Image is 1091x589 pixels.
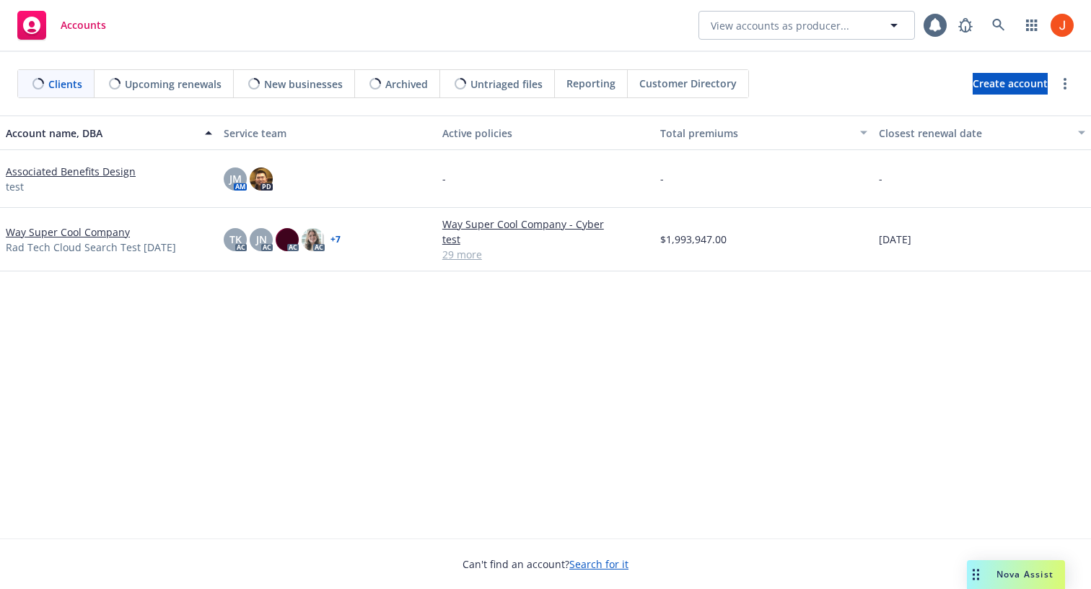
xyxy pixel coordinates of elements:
[873,115,1091,150] button: Closest renewal date
[879,232,911,247] span: [DATE]
[437,115,654,150] button: Active policies
[996,568,1053,580] span: Nova Assist
[698,11,915,40] button: View accounts as producer...
[330,235,341,244] a: + 7
[566,76,615,91] span: Reporting
[224,126,430,141] div: Service team
[264,77,343,92] span: New businesses
[660,232,727,247] span: $1,993,947.00
[951,11,980,40] a: Report a Bug
[12,5,112,45] a: Accounts
[711,18,849,33] span: View accounts as producer...
[973,73,1048,95] a: Create account
[6,224,130,240] a: Way Super Cool Company
[276,228,299,251] img: photo
[229,232,242,247] span: TK
[442,126,649,141] div: Active policies
[229,171,242,186] span: JM
[984,11,1013,40] a: Search
[385,77,428,92] span: Archived
[442,217,649,232] a: Way Super Cool Company - Cyber
[660,126,851,141] div: Total premiums
[470,77,543,92] span: Untriaged files
[6,164,136,179] a: Associated Benefits Design
[654,115,872,150] button: Total premiums
[6,179,24,194] span: test
[6,126,196,141] div: Account name, DBA
[442,247,649,262] a: 29 more
[1017,11,1046,40] a: Switch app
[463,557,628,572] span: Can't find an account?
[61,19,106,31] span: Accounts
[967,560,985,589] div: Drag to move
[125,77,222,92] span: Upcoming renewals
[967,560,1065,589] button: Nova Assist
[250,167,273,191] img: photo
[256,232,267,247] span: JN
[569,557,628,571] a: Search for it
[6,240,176,255] span: Rad Tech Cloud Search Test [DATE]
[879,171,882,186] span: -
[1056,75,1074,92] a: more
[442,232,649,247] a: test
[879,126,1069,141] div: Closest renewal date
[660,171,664,186] span: -
[48,77,82,92] span: Clients
[1051,14,1074,37] img: photo
[218,115,436,150] button: Service team
[302,228,325,251] img: photo
[973,70,1048,97] span: Create account
[442,171,446,186] span: -
[639,76,737,91] span: Customer Directory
